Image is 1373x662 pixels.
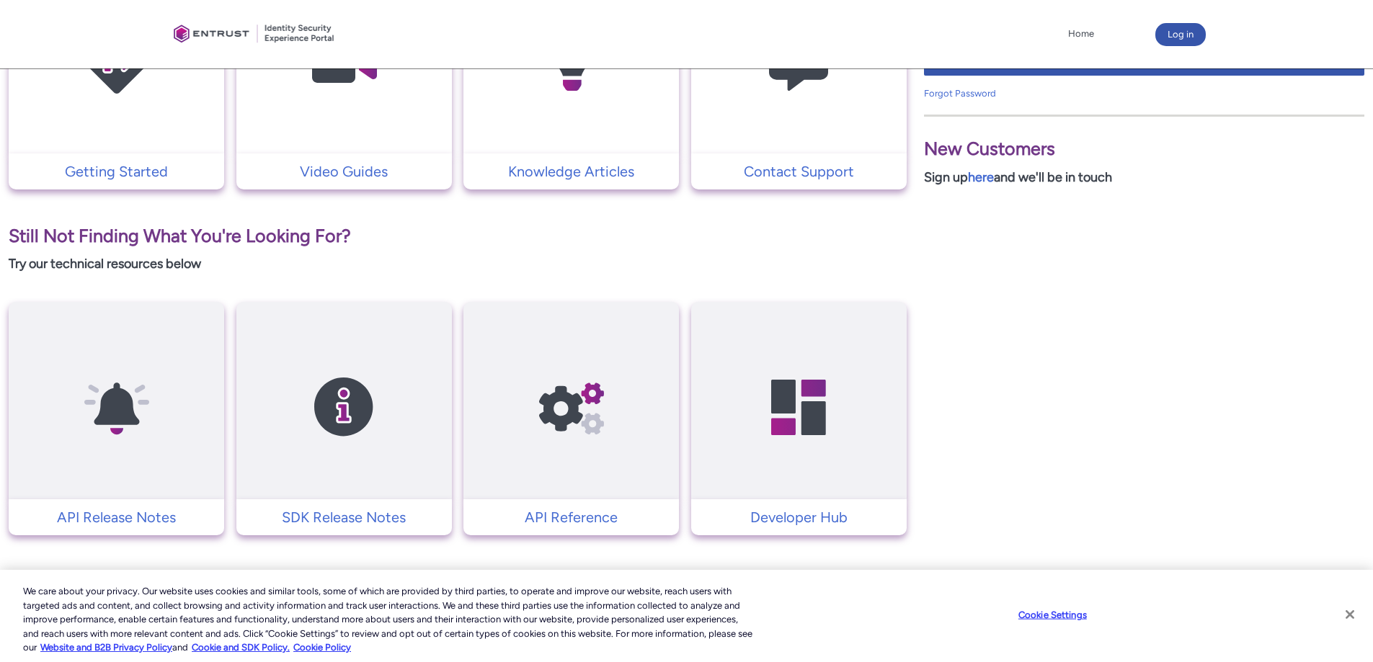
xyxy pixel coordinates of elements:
p: API Reference [471,506,672,528]
img: API Reference [503,330,640,485]
a: Forgot Password [924,88,996,99]
a: API Release Notes [9,506,224,528]
p: New Customers [924,135,1364,163]
p: Knowledge Articles [471,161,672,182]
a: Developer Hub [691,506,907,528]
p: Contact Support [698,161,899,182]
p: SDK Release Notes [244,506,445,528]
a: Cookie Policy [293,642,351,653]
a: SDK Release Notes [236,506,452,528]
a: Video Guides [236,161,452,182]
a: More information about our cookie policy., opens in a new tab [40,642,172,653]
button: Log in [1155,23,1206,46]
p: Sign up and we'll be in touch [924,168,1364,187]
p: API Release Notes [16,506,217,528]
p: Getting Started [16,161,217,182]
a: here [968,169,994,185]
a: API Reference [463,506,679,528]
a: Getting Started [9,161,224,182]
a: Home [1065,23,1098,45]
p: Try our technical resources below [9,254,907,274]
div: We care about your privacy. Our website uses cookies and similar tools, some of which are provide... [23,584,755,655]
button: Close [1334,599,1366,630]
p: Video Guides [244,161,445,182]
img: SDK Release Notes [275,330,412,485]
a: Knowledge Articles [463,161,679,182]
img: API Release Notes [48,330,185,485]
img: Developer Hub [730,330,867,485]
button: Cookie Settings [1008,601,1098,630]
p: Developer Hub [698,506,899,528]
a: Cookie and SDK Policy. [192,642,290,653]
a: Contact Support [691,161,907,182]
p: Still Not Finding What You're Looking For? [9,223,907,250]
iframe: Qualified Messenger [1116,328,1373,662]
